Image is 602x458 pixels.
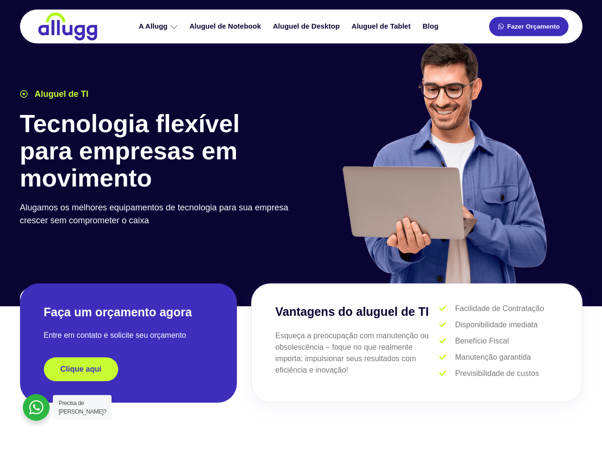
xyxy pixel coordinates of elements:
a: A Allugg [134,18,185,35]
a: Aluguel de Notebook [185,18,268,35]
span: Facilidade de Contratação [453,303,544,314]
span: Aluguel de TI [32,88,89,101]
a: Fazer Orçamento [489,17,568,36]
h3: Vantagens do aluguel de TI [275,303,439,321]
a: Aluguel de Tablet [347,18,418,35]
img: locação de TI é Allugg [37,12,99,41]
h1: Tecnologia flexível para empresas em movimento [20,110,296,192]
p: Alugamos os melhores equipamentos de tecnologia para sua empresa crescer sem comprometer o caixa [20,201,296,227]
span: Disponibilidade imediata [453,319,538,331]
span: Clique aqui [61,365,102,373]
p: Esqueça a preocupação com manutenção ou obsolescência – foque no que realmente importa: impulsion... [275,330,439,376]
span: Fazer Orçamento [507,23,560,30]
h2: Faça um orçamento agora [44,304,213,320]
p: Entre em contato e solicite seu orçamento [44,330,213,341]
a: Clique aqui [44,357,118,381]
a: Aluguel de Desktop [268,18,347,35]
a: Blog [418,18,445,35]
span: Benefício Fiscal [453,335,509,347]
img: aluguel de ti para startups [339,40,549,283]
iframe: Chat Widget [430,336,602,458]
span: Precisa de [PERSON_NAME]? [59,400,106,415]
